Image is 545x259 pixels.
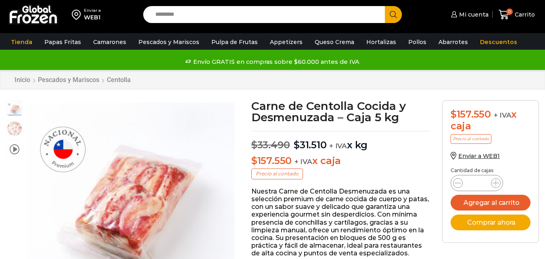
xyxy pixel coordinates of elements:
p: x kg [251,131,430,151]
span: Carrito [513,11,535,19]
span: carne-centolla [6,120,23,137]
a: Enviar a WEB1 [451,152,500,160]
a: Tienda [7,34,36,50]
bdi: 33.490 [251,139,290,151]
div: x caja [451,109,530,132]
a: Papas Fritas [40,34,85,50]
span: Mi cuenta [457,11,489,19]
p: x caja [251,155,430,167]
button: Agregar al carrito [451,195,530,211]
nav: Breadcrumb [14,76,131,84]
p: Precio al contado [451,134,491,144]
button: Search button [385,6,402,23]
span: + IVA [494,111,512,119]
input: Product quantity [469,177,484,189]
a: Abarrotes [434,34,472,50]
p: Precio al contado [251,168,303,179]
bdi: 157.550 [451,108,491,120]
a: Descuentos [476,34,521,50]
span: $ [251,139,257,151]
span: + IVA [329,142,347,150]
a: Hortalizas [362,34,400,50]
a: Camarones [89,34,130,50]
p: Cantidad de cajas [451,168,530,173]
span: 0 [506,8,513,15]
a: Mi cuenta [449,6,489,23]
a: Pescados y Mariscos [38,76,100,84]
span: $ [251,155,257,166]
span: $ [451,108,457,120]
a: Centolla [106,76,131,84]
bdi: 31.510 [294,139,326,151]
a: Queso Crema [311,34,358,50]
span: + IVA [294,158,312,166]
span: $ [294,139,300,151]
a: Pollos [404,34,430,50]
a: Inicio [14,76,31,84]
h1: Carne de Centolla Cocida y Desmenuzada – Caja 5 kg [251,100,430,123]
p: Nuestra Carne de Centolla Desmenuzada es una selección premium de carne cocida de cuerpo y patas,... [251,187,430,257]
a: Pulpa de Frutas [207,34,262,50]
span: carne-centolla [6,101,23,117]
div: WEB1 [84,13,101,21]
img: address-field-icon.svg [72,8,84,21]
a: Pescados y Mariscos [134,34,203,50]
bdi: 157.550 [251,155,292,166]
button: Comprar ahora [451,215,530,230]
span: Enviar a WEB1 [458,152,500,160]
a: 0 Carrito [497,5,537,24]
div: Enviar a [84,8,101,13]
a: Appetizers [266,34,307,50]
